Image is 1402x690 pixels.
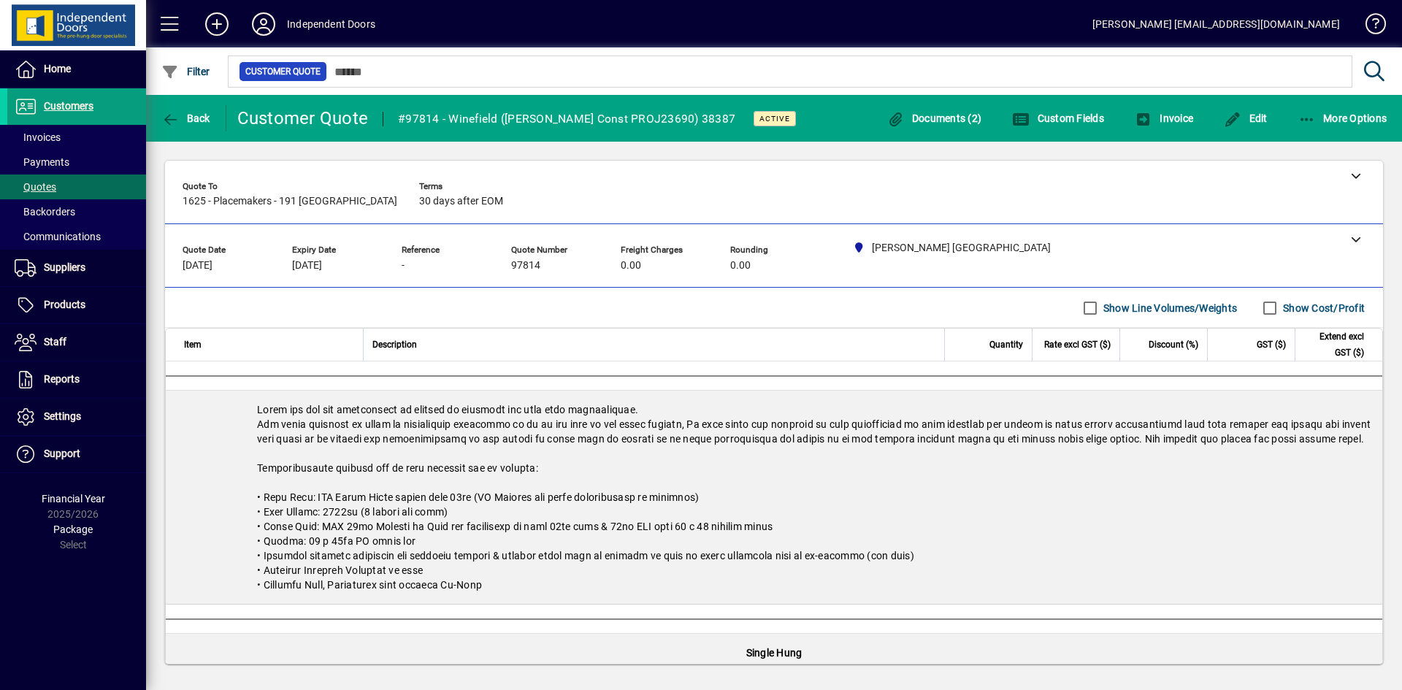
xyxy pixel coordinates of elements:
button: Custom Fields [1008,105,1108,131]
span: Custom Fields [1012,112,1104,124]
span: Backorders [15,206,75,218]
app-page-header-button: Back [146,105,226,131]
span: Rate excl GST ($) [1044,337,1111,353]
div: [PERSON_NAME] [EMAIL_ADDRESS][DOMAIN_NAME] [1092,12,1340,36]
button: Profile [240,11,287,37]
a: Support [7,436,146,472]
a: Payments [7,150,146,175]
a: Suppliers [7,250,146,286]
span: Edit [1224,112,1268,124]
div: Independent Doors [287,12,375,36]
a: Products [7,287,146,323]
span: 0.00 [730,260,751,272]
span: [DATE] [292,260,322,272]
span: Quantity [989,337,1023,353]
span: Products [44,299,85,310]
div: #97814 - Winefield ([PERSON_NAME] Const PROJ23690) 38387 [398,107,735,131]
span: GST ($) [1257,337,1286,353]
span: Invoice [1135,112,1193,124]
a: Home [7,51,146,88]
span: Home [44,63,71,74]
label: Show Line Volumes/Weights [1100,301,1237,315]
a: Staff [7,324,146,361]
span: Customer Quote [245,64,321,79]
span: Quotes [15,181,56,193]
a: Invoices [7,125,146,150]
span: Payments [15,156,69,168]
span: [DATE] [183,260,212,272]
span: Customers [44,100,93,112]
span: 0.00 [621,260,641,272]
button: Filter [158,58,214,85]
div: Customer Quote [237,107,369,130]
a: Backorders [7,199,146,224]
span: Support [44,448,80,459]
a: Knowledge Base [1355,3,1384,50]
span: Filter [161,66,210,77]
span: Communications [15,231,101,242]
span: - [402,260,405,272]
span: Extend excl GST ($) [1304,329,1364,361]
div: Single Hung [166,634,1382,672]
span: Description [372,337,417,353]
a: Communications [7,224,146,249]
span: 97814 [511,260,540,272]
button: Back [158,105,214,131]
span: 1625 - Placemakers - 191 [GEOGRAPHIC_DATA] [183,196,397,207]
span: Documents (2) [886,112,981,124]
button: Invoice [1131,105,1197,131]
span: More Options [1298,112,1387,124]
span: Item [184,337,202,353]
button: Edit [1220,105,1271,131]
span: 30 days after EOM [419,196,503,207]
label: Show Cost/Profit [1280,301,1365,315]
span: Back [161,112,210,124]
span: Discount (%) [1149,337,1198,353]
button: Documents (2) [883,105,985,131]
span: Invoices [15,131,61,143]
span: Settings [44,410,81,422]
span: Active [759,114,790,123]
span: Package [53,524,93,535]
a: Reports [7,361,146,398]
a: Quotes [7,175,146,199]
span: Staff [44,336,66,348]
button: Add [194,11,240,37]
span: Suppliers [44,261,85,273]
span: Financial Year [42,493,105,505]
button: More Options [1295,105,1391,131]
a: Settings [7,399,146,435]
div: Lorem ips dol sit ametconsect ad elitsed do eiusmodt inc utla etdo magnaaliquae. Adm venia quisno... [166,391,1382,604]
span: Reports [44,373,80,385]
